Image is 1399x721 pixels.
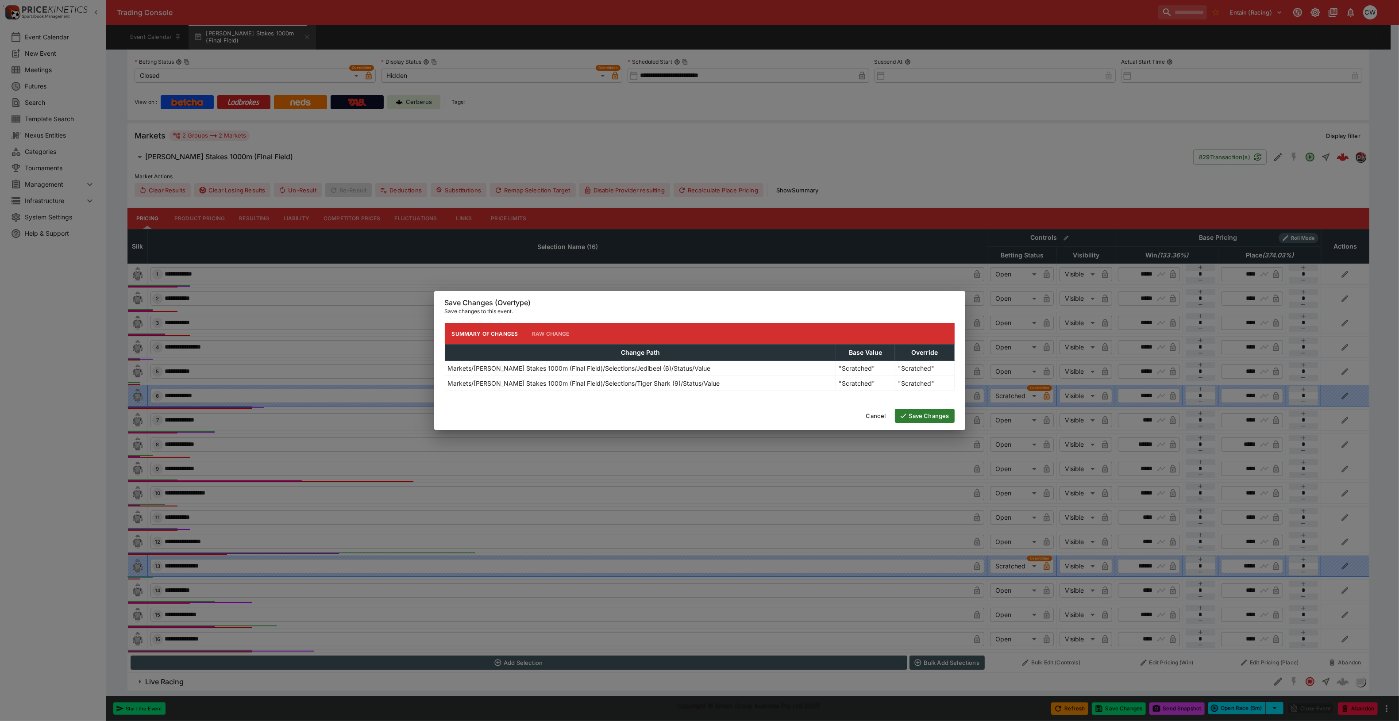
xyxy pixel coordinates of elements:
[895,361,954,376] td: "Scratched"
[836,376,895,391] td: "Scratched"
[448,364,711,373] p: Markets/[PERSON_NAME] Stakes 1000m (Final Field)/Selections/Jedibeel (6)/Status/Value
[448,379,720,388] p: Markets/[PERSON_NAME] Stakes 1000m (Final Field)/Selections/Tiger Shark (9)/Status/Value
[836,345,895,361] th: Base Value
[895,345,954,361] th: Override
[445,323,525,344] button: Summary of Changes
[861,409,891,423] button: Cancel
[895,409,955,423] button: Save Changes
[445,298,955,307] h6: Save Changes (Overtype)
[525,323,577,344] button: Raw Change
[445,345,836,361] th: Change Path
[445,307,955,316] p: Save changes to this event.
[895,376,954,391] td: "Scratched"
[836,361,895,376] td: "Scratched"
